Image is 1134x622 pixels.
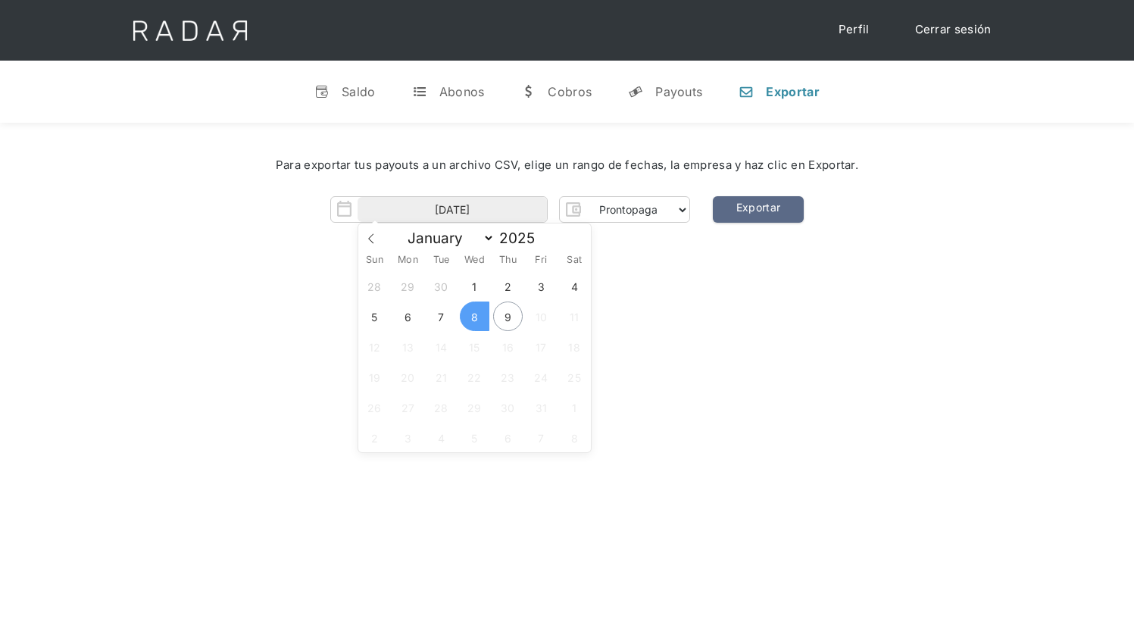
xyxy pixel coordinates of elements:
[493,332,523,361] span: October 16, 2025
[526,423,556,452] span: November 7, 2025
[526,271,556,301] span: October 3, 2025
[360,332,389,361] span: October 12, 2025
[426,271,456,301] span: September 30, 2025
[460,423,489,452] span: November 5, 2025
[426,423,456,452] span: November 4, 2025
[526,302,556,331] span: October 10, 2025
[560,302,589,331] span: October 11, 2025
[400,229,495,248] select: Month
[739,84,754,99] div: n
[45,157,1089,174] div: Para exportar tus payouts a un archivo CSV, elige un rango de fechas, la empresa y haz clic en Ex...
[393,423,423,452] span: November 3, 2025
[524,255,558,265] span: Fri
[424,255,458,265] span: Tue
[393,392,423,422] span: October 27, 2025
[560,332,589,361] span: October 18, 2025
[360,271,389,301] span: September 28, 2025
[360,423,389,452] span: November 2, 2025
[426,302,456,331] span: October 7, 2025
[460,362,489,392] span: October 22, 2025
[713,196,804,223] a: Exportar
[412,84,427,99] div: t
[526,332,556,361] span: October 17, 2025
[766,84,819,99] div: Exportar
[493,392,523,422] span: October 30, 2025
[493,271,523,301] span: October 2, 2025
[426,362,456,392] span: October 21, 2025
[391,255,424,265] span: Mon
[655,84,702,99] div: Payouts
[358,255,392,265] span: Sun
[426,392,456,422] span: October 28, 2025
[526,362,556,392] span: October 24, 2025
[458,255,491,265] span: Wed
[628,84,643,99] div: y
[393,362,423,392] span: October 20, 2025
[360,362,389,392] span: October 19, 2025
[526,392,556,422] span: October 31, 2025
[360,302,389,331] span: October 5, 2025
[393,302,423,331] span: October 6, 2025
[493,302,523,331] span: October 9, 2025
[560,271,589,301] span: October 4, 2025
[460,271,489,301] span: October 1, 2025
[548,84,592,99] div: Cobros
[493,362,523,392] span: October 23, 2025
[493,423,523,452] span: November 6, 2025
[520,84,536,99] div: w
[900,15,1007,45] a: Cerrar sesión
[342,84,376,99] div: Saldo
[823,15,885,45] a: Perfil
[460,332,489,361] span: October 15, 2025
[560,423,589,452] span: November 8, 2025
[560,392,589,422] span: November 1, 2025
[460,302,489,331] span: October 8, 2025
[393,271,423,301] span: September 29, 2025
[560,362,589,392] span: October 25, 2025
[360,392,389,422] span: October 26, 2025
[495,230,549,247] input: Year
[558,255,591,265] span: Sat
[439,84,485,99] div: Abonos
[491,255,524,265] span: Thu
[330,196,690,223] form: Form
[426,332,456,361] span: October 14, 2025
[393,332,423,361] span: October 13, 2025
[460,392,489,422] span: October 29, 2025
[314,84,330,99] div: v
